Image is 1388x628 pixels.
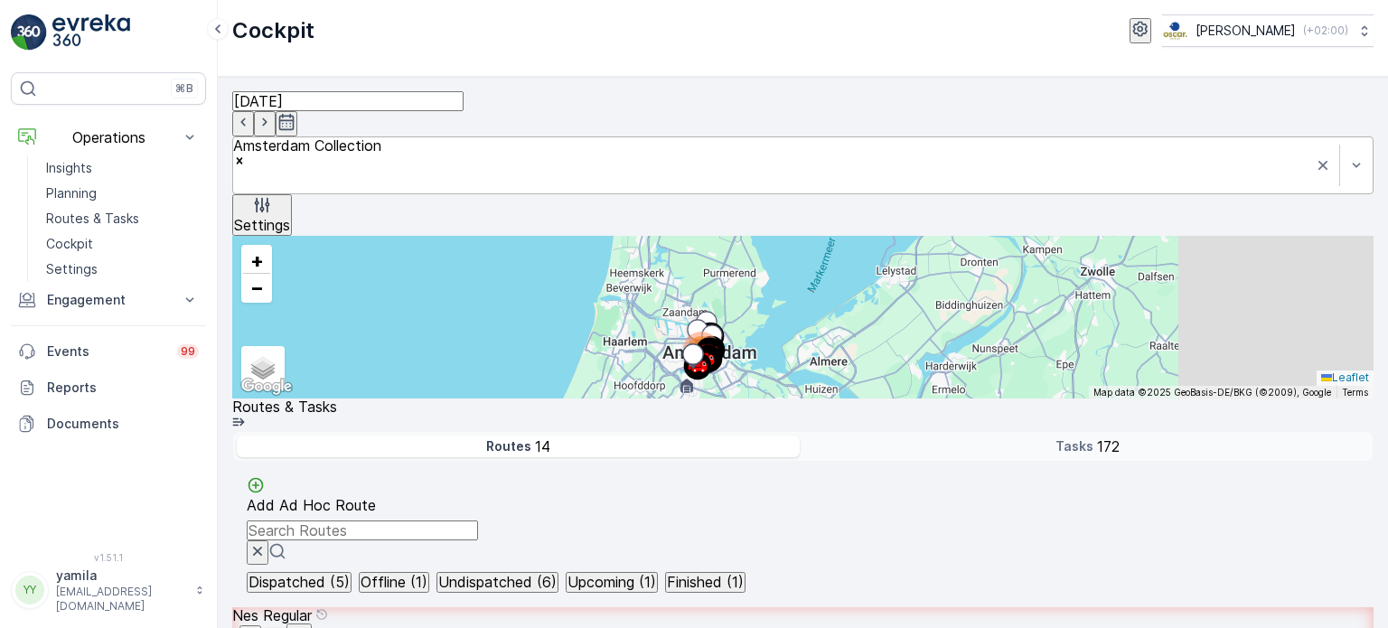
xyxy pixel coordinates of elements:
p: Reports [47,379,199,397]
p: Planning [46,184,97,202]
p: Cockpit [232,16,314,45]
img: Google [237,375,296,398]
p: Insights [46,159,92,177]
p: Routes & Tasks [46,210,139,228]
span: Assignee Status [244,237,331,250]
a: Planning [39,181,206,206]
a: Leaflet [1321,370,1369,384]
img: logo_light-DOdMpM7g.png [52,14,130,51]
p: [PERSON_NAME] [1196,22,1296,40]
p: Routes & Tasks [232,398,1374,415]
p: Routes [486,437,531,455]
p: Cockpit [46,235,93,253]
button: Offline (1) [359,572,429,592]
button: Undispatched (6) [436,572,558,592]
p: Upcoming (1) [567,574,656,590]
button: [PERSON_NAME](+02:00) [1162,14,1374,47]
button: Dispatched (5) [247,572,352,592]
p: Operations [47,129,170,145]
p: Documents [47,415,199,433]
summary: Activities [232,317,1374,358]
summary: Route Status [232,277,1374,317]
a: Layers [243,348,283,388]
a: Events99 [11,333,206,370]
button: Engagement [11,282,206,318]
p: Settings [46,260,98,278]
p: ( +02:00 ) [1303,23,1348,38]
img: basis-logo_rgb2x.png [1162,21,1188,41]
p: yamila [56,567,186,585]
div: YY [15,576,44,605]
p: Dispatched (5) [249,574,350,590]
a: Zoom Out [243,274,270,301]
span: − [250,276,264,299]
div: 172 [683,332,719,368]
a: Zoom In [243,247,270,274]
a: Open this area in Google Maps (opens a new window) [237,375,296,398]
p: 172 [1097,438,1120,455]
a: Terms (opens in new tab) [1342,387,1368,398]
span: Route Status [244,277,312,291]
a: Cockpit [39,231,206,257]
div: Amsterdam Collection [233,137,381,154]
p: Events [47,342,166,361]
p: Add Ad Hoc Route [247,497,376,513]
span: Activities [244,318,293,332]
p: Finished (1) [667,574,744,590]
p: [EMAIL_ADDRESS][DOMAIN_NAME] [56,585,186,614]
div: Remove Amsterdam Collection [233,154,381,170]
p: ⌘B [175,81,193,96]
button: Settings [232,194,292,236]
button: Upcoming (1) [566,572,658,592]
div: Help Tooltip Icon [315,607,328,623]
p: Nes Regular [232,607,312,623]
a: Insights [39,155,206,181]
button: YYyamila[EMAIL_ADDRESS][DOMAIN_NAME] [11,567,206,614]
a: Settings [39,257,206,282]
a: Routes & Tasks [39,206,206,231]
p: Tasks [1055,437,1093,455]
a: Add Ad Hoc Route [247,476,376,513]
p: Settings [234,217,290,233]
input: Search Routes [247,520,478,540]
input: dd/mm/yyyy [232,91,464,111]
a: Documents [11,406,206,442]
button: Operations [11,119,206,155]
p: Offline (1) [361,574,427,590]
p: 99 [181,344,195,359]
span: + [250,248,264,272]
span: v 1.51.1 [11,552,206,563]
p: 14 [535,438,550,455]
p: Engagement [47,291,170,309]
summary: Assignee Status [232,236,1374,277]
input: Search for tasks or a location [232,358,409,374]
img: logo [11,14,47,51]
a: Reports [11,370,206,406]
button: Finished (1) [665,572,746,592]
p: Undispatched (6) [438,574,557,590]
span: Map data ©2025 GeoBasis-DE/BKG (©2009), Google [1093,387,1331,398]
